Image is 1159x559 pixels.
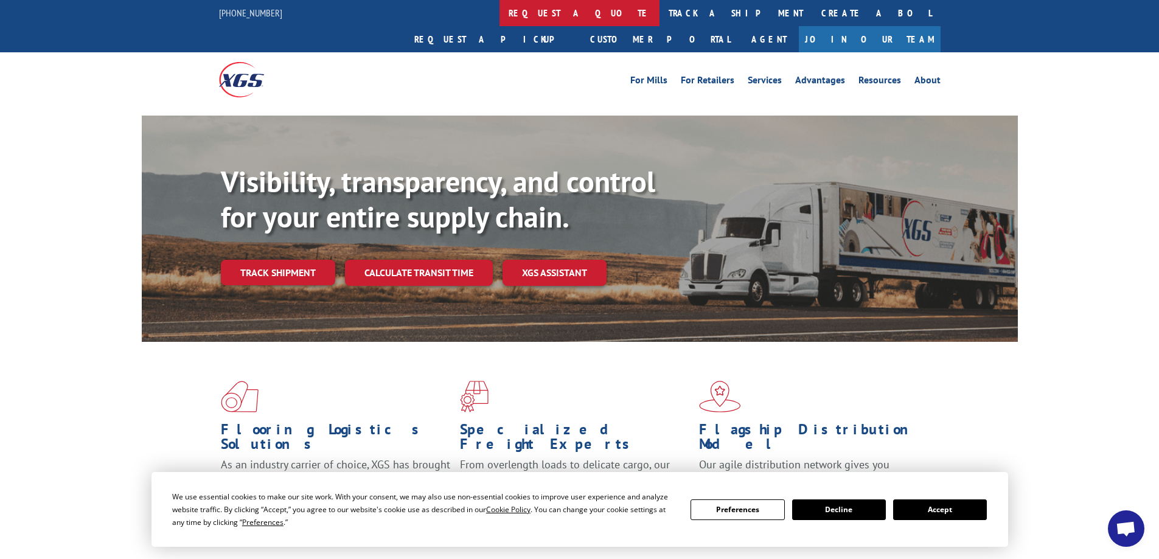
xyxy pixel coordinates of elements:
[681,75,734,89] a: For Retailers
[221,457,450,501] span: As an industry carrier of choice, XGS has brought innovation and dedication to flooring logistics...
[221,381,259,412] img: xgs-icon-total-supply-chain-intelligence-red
[739,26,799,52] a: Agent
[914,75,941,89] a: About
[503,260,607,286] a: XGS ASSISTANT
[460,457,690,512] p: From overlength loads to delicate cargo, our experienced staff knows the best way to move your fr...
[699,457,923,486] span: Our agile distribution network gives you nationwide inventory management on demand.
[581,26,739,52] a: Customer Portal
[699,422,929,457] h1: Flagship Distribution Model
[792,499,886,520] button: Decline
[242,517,284,527] span: Preferences
[893,499,987,520] button: Accept
[858,75,901,89] a: Resources
[405,26,581,52] a: Request a pickup
[1108,510,1144,547] div: Open chat
[151,472,1008,547] div: Cookie Consent Prompt
[221,162,655,235] b: Visibility, transparency, and control for your entire supply chain.
[460,422,690,457] h1: Specialized Freight Experts
[630,75,667,89] a: For Mills
[221,422,451,457] h1: Flooring Logistics Solutions
[799,26,941,52] a: Join Our Team
[486,504,531,515] span: Cookie Policy
[691,499,784,520] button: Preferences
[460,381,489,412] img: xgs-icon-focused-on-flooring-red
[219,7,282,19] a: [PHONE_NUMBER]
[699,381,741,412] img: xgs-icon-flagship-distribution-model-red
[345,260,493,286] a: Calculate transit time
[795,75,845,89] a: Advantages
[221,260,335,285] a: Track shipment
[172,490,676,529] div: We use essential cookies to make our site work. With your consent, we may also use non-essential ...
[748,75,782,89] a: Services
